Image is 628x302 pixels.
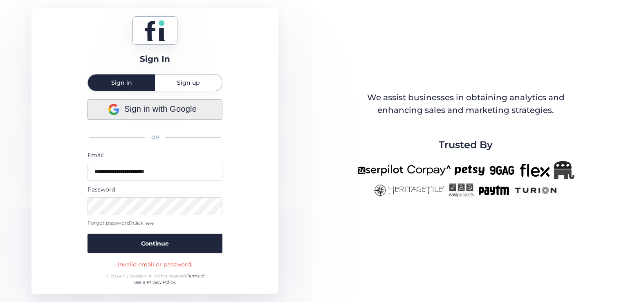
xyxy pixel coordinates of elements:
span: Sign in with Google [124,103,197,115]
img: turion-new.png [514,183,558,197]
img: corpay-new.png [407,161,451,179]
img: Republicanlogo-bw.png [554,161,574,179]
span: Continue [141,239,169,248]
img: heritagetile-new.png [373,183,444,197]
div: Invalid email or password. [118,260,192,269]
img: 9gag-new.png [489,161,516,179]
button: Continue [87,234,222,253]
span: Sign up [177,80,200,86]
img: userpilot-new.png [357,161,403,179]
a: Terms of use & Privacy Policy. [134,273,204,285]
div: OR [87,129,222,146]
span: Sign in [111,80,132,86]
img: flex-new.png [520,161,550,179]
div: Password [87,185,222,194]
div: We assist businesses in obtaining analytics and enhancing sales and marketing strategies. [358,91,574,117]
img: easyprojects-new.png [449,183,474,197]
div: © 2024 FullSession. All rights reserved. [102,273,208,286]
div: Sign In [140,53,170,65]
span: Trusted By [439,137,493,153]
div: Email [87,151,222,160]
img: petsy-new.png [455,161,484,179]
img: paytm-new.png [478,183,509,197]
div: Forgot password? [87,219,222,227]
span: Click here [133,221,154,226]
